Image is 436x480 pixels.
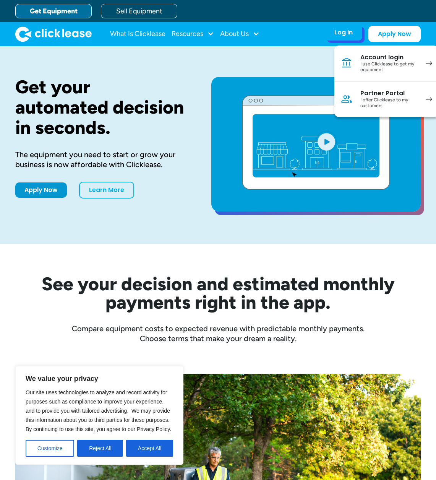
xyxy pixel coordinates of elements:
[15,26,92,42] img: Clicklease logo
[15,4,92,18] a: Get Equipment
[360,54,418,61] div: Account login
[26,374,173,383] p: We value your privacy
[334,29,353,36] div: Log In
[15,182,67,198] a: Apply Now
[126,440,173,457] button: Accept All
[15,150,187,169] div: The equipment you need to start or grow your business is now affordable with Clicklease.
[15,26,92,42] a: home
[26,389,171,432] span: Our site uses technologies to analyze and record activity for purposes such as compliance to impr...
[220,26,259,42] div: About Us
[340,57,353,69] img: Bank icon
[360,89,418,97] div: Partner Portal
[426,61,432,65] img: arrow
[79,182,134,199] a: Learn More
[101,4,177,18] a: Sell Equipment
[15,77,187,137] h1: Get your automated decision in seconds.
[340,93,353,105] img: Person icon
[26,440,74,457] button: Customize
[426,97,432,101] img: arrow
[368,26,421,42] a: Apply Now
[77,440,123,457] button: Reject All
[360,61,418,73] div: I use Clicklease to get my equipment
[172,26,214,42] div: Resources
[15,275,421,311] h2: See your decision and estimated monthly payments right in the app.
[360,97,418,109] div: I offer Clicklease to my customers.
[316,131,337,152] img: Blue play button logo on a light blue circular background
[15,324,421,343] div: Compare equipment costs to expected revenue with predictable monthly payments. Choose terms that ...
[110,26,165,42] a: What Is Clicklease
[15,366,183,465] div: We value your privacy
[211,77,421,212] a: open lightbox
